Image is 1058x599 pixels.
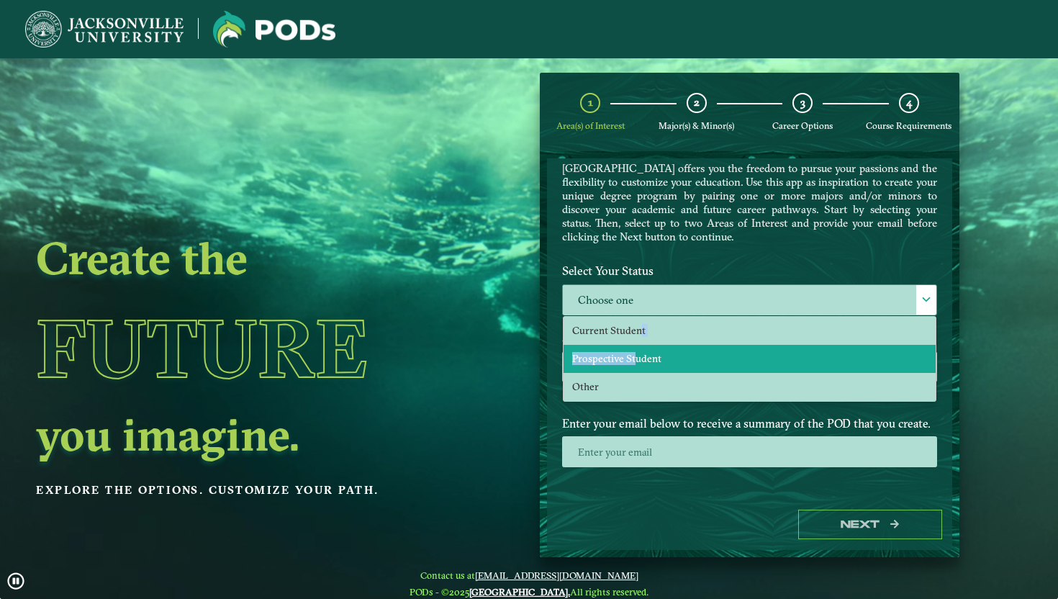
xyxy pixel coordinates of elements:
span: Prospective Student [572,352,661,365]
label: Select Your Status [551,258,948,284]
span: Current Student [572,324,646,337]
span: Course Requirements [866,120,951,131]
span: Other [572,380,599,393]
h2: you imagine. [36,414,440,454]
h2: Create the [36,238,440,278]
label: Enter your email below to receive a summary of the POD that you create. [551,410,948,436]
span: Area(s) of Interest [556,120,625,131]
span: 3 [800,96,805,109]
img: Jacksonville University logo [25,11,184,48]
span: Contact us at [410,569,648,581]
input: Enter your email [562,436,937,467]
span: 2 [694,96,700,109]
li: Other [564,373,936,401]
span: PODs - ©2025 All rights reserved. [410,586,648,598]
img: Jacksonville University logo [213,11,335,48]
span: Career Options [772,120,833,131]
span: 1 [588,96,593,109]
p: Maximum 2 selections are allowed [562,387,937,400]
li: Current Student [564,317,936,345]
label: Choose one [563,285,936,316]
h1: Future [36,283,440,414]
button: Next [798,510,942,539]
a: [EMAIL_ADDRESS][DOMAIN_NAME] [475,569,638,581]
label: Select Your Area(s) of Interest [551,325,948,352]
p: [GEOGRAPHIC_DATA] offers you the freedom to pursue your passions and the flexibility to customize... [562,161,937,243]
sup: ⋆ [562,384,567,395]
li: Prospective Student [564,345,936,373]
span: Major(s) & Minor(s) [659,120,734,131]
span: 4 [906,96,912,109]
a: [GEOGRAPHIC_DATA]. [469,586,570,598]
p: Explore the options. Customize your path. [36,479,440,501]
